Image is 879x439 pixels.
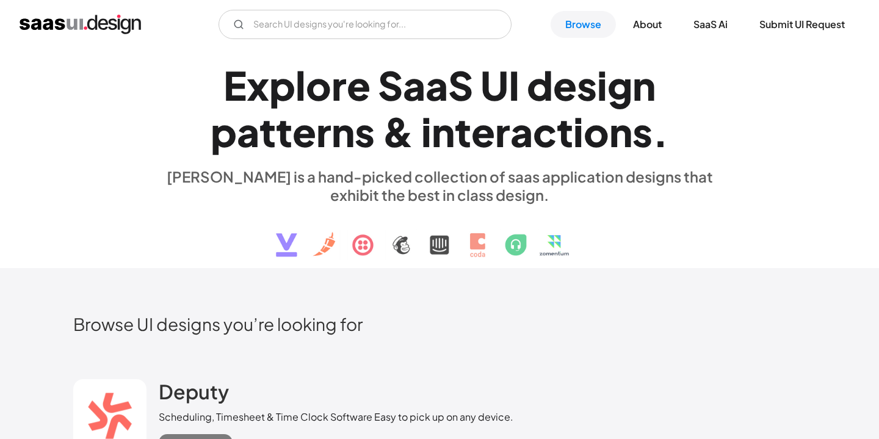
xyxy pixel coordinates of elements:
[425,62,448,109] div: a
[607,62,632,109] div: g
[276,108,292,155] div: t
[255,204,624,267] img: text, icon, saas logo
[331,62,347,109] div: r
[432,108,455,155] div: n
[237,108,259,155] div: a
[597,62,607,109] div: i
[471,108,495,155] div: e
[382,108,414,155] div: &
[632,108,653,155] div: s
[403,62,425,109] div: a
[211,108,237,155] div: p
[159,379,229,410] a: Deputy
[510,108,533,155] div: a
[331,108,355,155] div: n
[557,108,573,155] div: t
[20,15,141,34] a: home
[745,11,859,38] a: Submit UI Request
[306,62,331,109] div: o
[632,62,656,109] div: n
[609,108,632,155] div: n
[269,62,295,109] div: p
[533,108,557,155] div: c
[159,410,513,424] div: Scheduling, Timesheet & Time Clock Software Easy to pick up on any device.
[573,108,584,155] div: i
[455,108,471,155] div: t
[584,108,609,155] div: o
[495,108,510,155] div: r
[159,62,720,156] h1: Explore SaaS UI design patterns & interactions.
[577,62,597,109] div: s
[653,108,668,155] div: .
[448,62,473,109] div: S
[259,108,276,155] div: t
[378,62,403,109] div: S
[355,108,375,155] div: s
[618,11,676,38] a: About
[73,313,806,335] h2: Browse UI designs you’re looking for
[551,11,616,38] a: Browse
[553,62,577,109] div: e
[316,108,331,155] div: r
[480,62,508,109] div: U
[295,62,306,109] div: l
[219,10,512,39] form: Email Form
[247,62,269,109] div: x
[223,62,247,109] div: E
[508,62,519,109] div: I
[347,62,371,109] div: e
[159,167,720,204] div: [PERSON_NAME] is a hand-picked collection of saas application designs that exhibit the best in cl...
[527,62,553,109] div: d
[421,108,432,155] div: i
[292,108,316,155] div: e
[159,379,229,404] h2: Deputy
[219,10,512,39] input: Search UI designs you're looking for...
[679,11,742,38] a: SaaS Ai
